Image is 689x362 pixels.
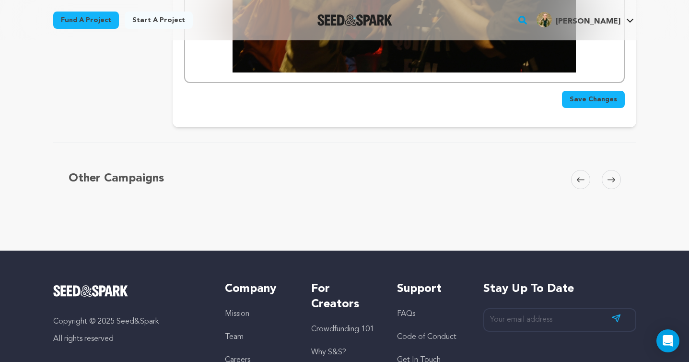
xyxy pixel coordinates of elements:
h5: Company [225,281,292,297]
div: Open Intercom Messenger [656,329,679,352]
span: Gaby S.'s Profile [535,10,636,30]
div: Gaby S.'s Profile [537,12,620,27]
a: Code of Conduct [397,333,456,341]
img: Seed&Spark Logo [53,285,128,297]
a: Team [225,333,244,341]
a: Why S&S? [311,349,346,356]
h5: For Creators [311,281,378,312]
h5: Support [397,281,464,297]
p: All rights reserved [53,333,206,345]
img: 81c6a4104cefe31f.jpg [537,12,552,27]
span: [PERSON_NAME] [556,18,620,25]
img: Seed&Spark Logo Dark Mode [317,14,393,26]
a: Start a project [125,12,193,29]
h5: Stay up to date [483,281,636,297]
span: Save Changes [570,95,617,104]
p: Copyright © 2025 Seed&Spark [53,316,206,327]
a: FAQs [397,310,415,318]
a: Fund a project [53,12,119,29]
input: Your email address [483,308,636,332]
a: Gaby S.'s Profile [535,10,636,27]
a: Crowdfunding 101 [311,326,374,333]
a: Mission [225,310,249,318]
a: Seed&Spark Homepage [53,285,206,297]
h5: Other Campaigns [69,170,164,187]
a: Seed&Spark Homepage [317,14,393,26]
button: Save Changes [562,91,625,108]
